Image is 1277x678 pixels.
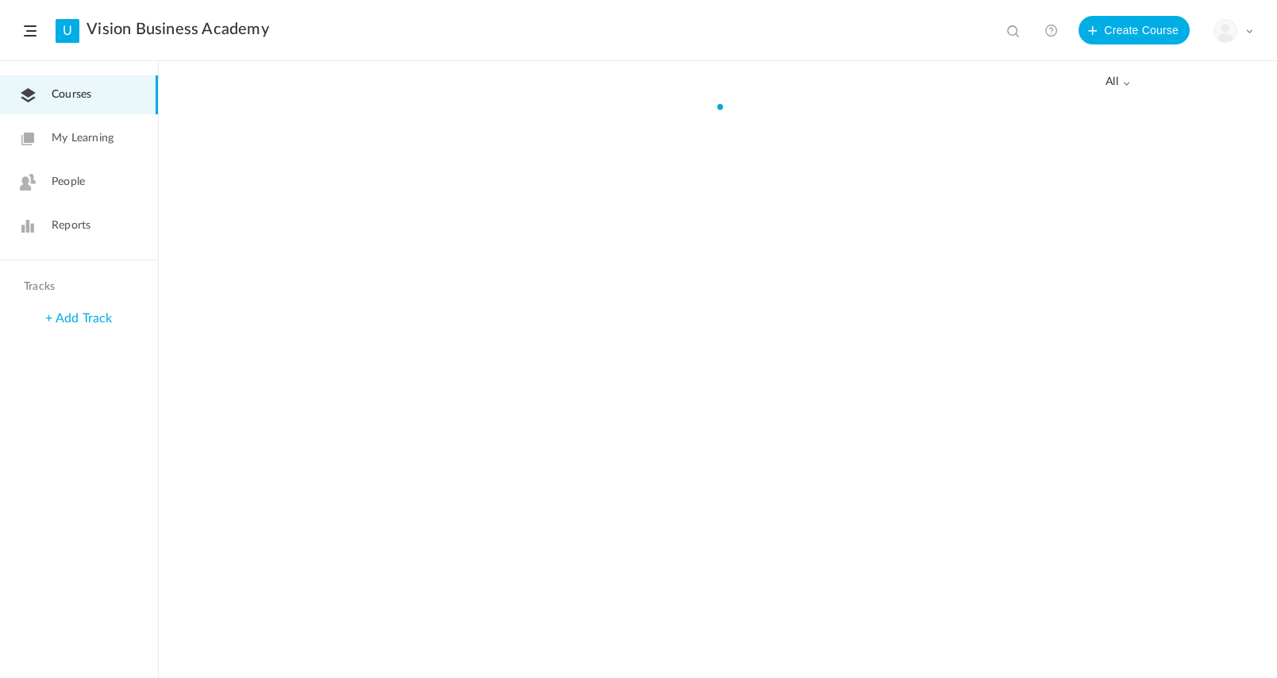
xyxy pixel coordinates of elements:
[56,19,79,43] a: U
[1106,75,1131,89] span: all
[52,87,91,103] span: Courses
[24,280,130,294] h4: Tracks
[1214,20,1237,42] img: user-image.png
[52,174,85,191] span: People
[45,312,112,325] a: + Add Track
[52,130,113,147] span: My Learning
[1079,16,1190,44] button: Create Course
[87,20,269,39] a: Vision Business Academy
[52,218,90,234] span: Reports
